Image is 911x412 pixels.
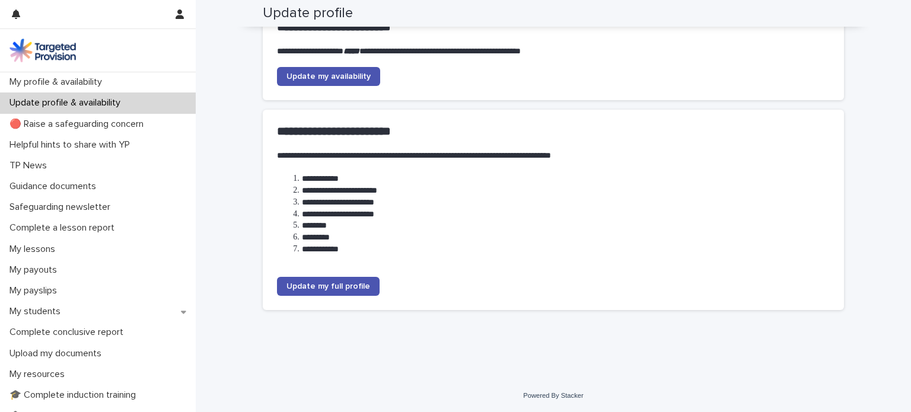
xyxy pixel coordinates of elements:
p: My resources [5,369,74,380]
a: Update my full profile [277,277,380,296]
p: Update profile & availability [5,97,130,108]
p: My payouts [5,264,66,276]
span: Update my full profile [286,282,370,290]
p: 🔴 Raise a safeguarding concern [5,119,153,130]
p: Guidance documents [5,181,106,192]
p: My payslips [5,285,66,296]
p: My profile & availability [5,76,112,88]
p: Safeguarding newsletter [5,202,120,213]
p: My lessons [5,244,65,255]
p: Complete conclusive report [5,327,133,338]
img: M5nRWzHhSzIhMunXDL62 [9,39,76,62]
span: Update my availability [286,72,371,81]
p: Helpful hints to share with YP [5,139,139,151]
p: TP News [5,160,56,171]
h2: Update profile [263,5,353,22]
p: Upload my documents [5,348,111,359]
a: Powered By Stacker [523,392,583,399]
p: Complete a lesson report [5,222,124,234]
p: My students [5,306,70,317]
p: 🎓 Complete induction training [5,389,145,401]
a: Update my availability [277,67,380,86]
